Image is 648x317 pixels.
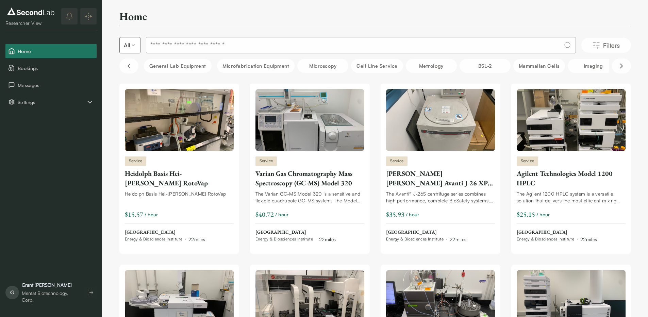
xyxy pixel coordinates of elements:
button: Log out [84,286,97,299]
span: Service [386,156,408,166]
span: [GEOGRAPHIC_DATA] [517,229,597,236]
button: General Lab equipment [144,59,212,73]
span: [GEOGRAPHIC_DATA] [125,229,205,236]
span: Filters [603,40,620,50]
button: BSL-2 [460,59,511,73]
img: Varian Gas Chromatography Mass Spectroscopy (GC-MS) Model 320 [255,89,364,151]
span: Service [125,156,147,166]
div: $40.72 [255,210,274,219]
span: / hour [406,211,419,218]
img: logo [5,6,56,17]
button: Microfabrication Equipment [217,59,295,73]
button: Mammalian Cells [513,59,565,73]
div: The Agilent 1200 HPLC system is a versatile solution that delivers the most efficient mixing and ... [517,190,626,204]
span: [GEOGRAPHIC_DATA] [386,229,467,236]
div: The Varian GC-MS Model 320 is a sensitive and flexible quadrupole GC-MS system. The Model 320 pro... [255,190,364,204]
button: Cell line service [351,59,403,73]
img: Beckman Coulter Avanti J-26 XP Centrifuge [386,89,495,151]
button: Home [5,44,97,58]
button: Metrology [406,59,457,73]
span: G [5,286,19,299]
div: Researcher View [5,20,56,27]
div: Grant [PERSON_NAME] [22,282,78,288]
button: Imaging [568,59,619,73]
img: Heidolph Basis Hei-VAP HL RotoVap [125,89,234,151]
button: Select listing type [119,37,140,53]
span: Settings [18,99,86,106]
div: $35.93 [386,210,404,219]
div: Varian Gas Chromatography Mass Spectroscopy (GC-MS) Model 320 [255,169,364,188]
span: Bookings [18,65,94,72]
button: Filters [581,38,631,53]
button: Settings [5,95,97,109]
div: $15.57 [125,210,143,219]
h2: Home [119,10,147,23]
button: Expand/Collapse sidebar [80,8,97,24]
button: Bookings [5,61,97,75]
div: 22 miles [450,236,466,243]
a: Heidolph Basis Hei-VAP HL RotoVapServiceHeidolph Basis Hei-[PERSON_NAME] RotoVapHeidolph Basis He... [125,89,234,243]
span: / hour [145,211,158,218]
span: [GEOGRAPHIC_DATA] [255,229,336,236]
div: 22 miles [580,236,597,243]
div: $25.15 [517,210,535,219]
a: Agilent Technologies Model 1200 HPLCServiceAgilent Technologies Model 1200 HPLCThe Agilent 1200 H... [517,89,626,243]
button: Scroll right [612,59,631,73]
div: Mentat Biotechnology, Corp. [22,290,78,303]
span: / hour [536,211,550,218]
button: Microscopy [297,59,348,73]
div: Settings sub items [5,95,97,109]
button: Messages [5,78,97,92]
img: Agilent Technologies Model 1200 HPLC [517,89,626,151]
span: / hour [275,211,289,218]
span: Service [255,156,277,166]
span: Messages [18,82,94,89]
span: Energy & Biosciences Institute [386,236,444,242]
span: Energy & Biosciences Institute [125,236,183,242]
div: 22 miles [319,236,336,243]
div: 22 miles [188,236,205,243]
a: Beckman Coulter Avanti J-26 XP CentrifugeService[PERSON_NAME] [PERSON_NAME] Avanti J-26 XP Centri... [386,89,495,243]
div: Heidolph Basis Hei-[PERSON_NAME] RotoVap [125,190,234,197]
span: Energy & Biosciences Institute [255,236,313,242]
div: [PERSON_NAME] [PERSON_NAME] Avanti J-26 XP Centrifuge [386,169,495,188]
a: Varian Gas Chromatography Mass Spectroscopy (GC-MS) Model 320ServiceVarian Gas Chromatography Mas... [255,89,364,243]
div: Agilent Technologies Model 1200 HPLC [517,169,626,188]
span: Energy & Biosciences Institute [517,236,575,242]
span: Home [18,48,94,55]
button: notifications [61,8,78,24]
div: The Avanti® J-26S centrifuge series combines high performance, complete BioSafety systems, and lo... [386,190,495,204]
div: Heidolph Basis Hei-[PERSON_NAME] RotoVap [125,169,234,188]
span: Service [517,156,538,166]
button: Scroll left [119,59,138,73]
